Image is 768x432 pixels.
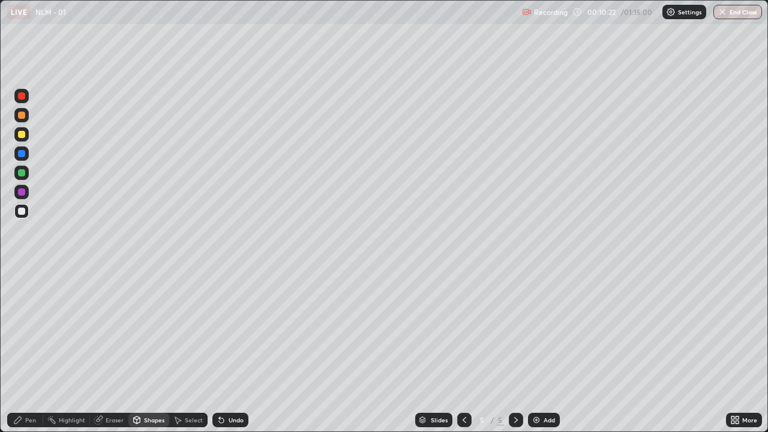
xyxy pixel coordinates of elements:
div: Pen [25,417,36,423]
p: NLM - 01 [35,7,66,17]
p: LIVE [11,7,27,17]
div: Add [544,417,555,423]
div: Slides [431,417,448,423]
img: recording.375f2c34.svg [522,7,532,17]
div: More [742,417,757,423]
p: Recording [534,8,568,17]
div: Eraser [106,417,124,423]
img: end-class-cross [718,7,727,17]
div: Undo [229,417,244,423]
img: add-slide-button [532,415,541,425]
div: Select [185,417,203,423]
div: Highlight [59,417,85,423]
img: class-settings-icons [666,7,676,17]
div: 5 [497,415,504,425]
p: Settings [678,9,701,15]
div: 5 [476,416,488,424]
button: End Class [713,5,762,19]
div: Shapes [144,417,164,423]
div: / [491,416,494,424]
